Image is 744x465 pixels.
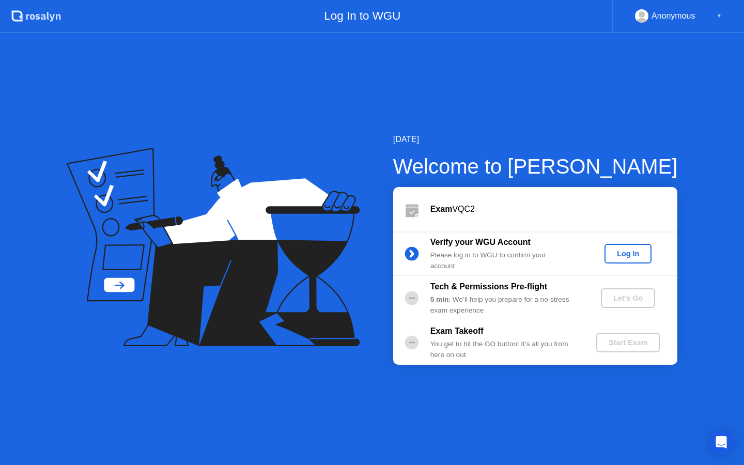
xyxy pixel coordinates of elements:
b: Verify your WGU Account [430,238,531,246]
b: Exam Takeoff [430,327,484,335]
div: : We’ll help you prepare for a no-stress exam experience [430,295,579,316]
div: VQC2 [430,203,677,215]
button: Let's Go [601,288,655,308]
div: [DATE] [393,133,678,146]
div: ▼ [717,9,722,23]
div: You get to hit the GO button! It’s all you from here on out [430,339,579,360]
div: Open Intercom Messenger [709,430,734,455]
div: Start Exam [600,338,656,347]
b: 5 min [430,296,449,303]
div: Let's Go [605,294,651,302]
b: Tech & Permissions Pre-flight [430,282,547,291]
button: Start Exam [596,333,660,352]
div: Please log in to WGU to confirm your account [430,250,579,271]
div: Welcome to [PERSON_NAME] [393,151,678,182]
button: Log In [605,244,652,263]
div: Log In [609,250,647,258]
b: Exam [430,205,453,213]
div: Anonymous [652,9,695,23]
